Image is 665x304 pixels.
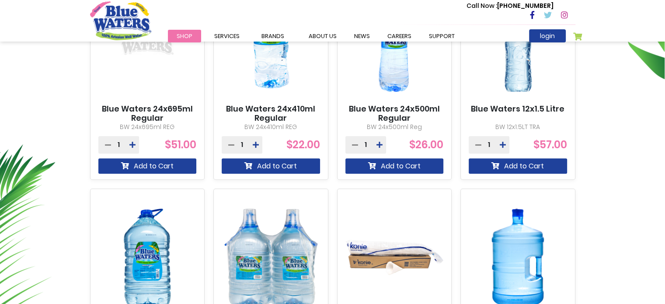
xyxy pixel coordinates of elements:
[222,104,320,123] a: Blue Waters 24x410ml Regular
[90,1,151,40] a: store logo
[471,104,564,114] a: Blue Waters 12x1.5 Litre
[98,158,197,174] button: Add to Cart
[469,158,567,174] button: Add to Cart
[469,122,567,132] p: BW 12x1.5LT TRA
[222,122,320,132] p: BW 24x410ml REG
[420,30,463,42] a: support
[467,1,497,10] span: Call Now :
[529,29,566,42] a: login
[345,30,379,42] a: News
[533,137,567,152] span: $57.00
[165,137,196,152] span: $51.00
[345,158,444,174] button: Add to Cart
[467,1,554,10] p: [PHONE_NUMBER]
[345,122,444,132] p: BW 24x500ml Reg
[222,158,320,174] button: Add to Cart
[177,32,192,40] span: Shop
[409,137,443,152] span: $26.00
[98,104,197,123] a: Blue Waters 24x695ml Regular
[214,32,240,40] span: Services
[286,137,320,152] span: $22.00
[345,104,444,123] a: Blue Waters 24x500ml Regular
[261,32,284,40] span: Brands
[379,30,420,42] a: careers
[300,30,345,42] a: about us
[98,122,197,132] p: BW 24x695ml REG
